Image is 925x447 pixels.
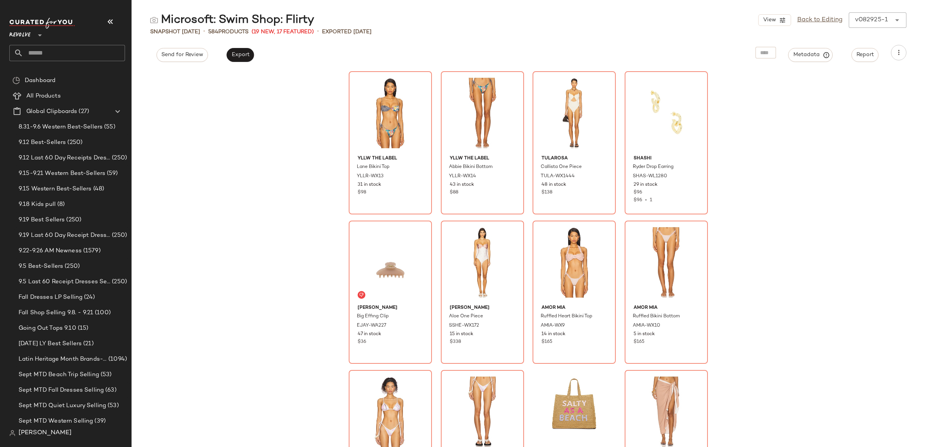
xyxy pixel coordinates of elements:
span: 31 in stock [358,182,381,188]
span: 9.12 Last 60 Day Receipts Dresses [19,154,110,163]
span: TULA-WX1444 [541,173,575,180]
span: Metadata [793,51,828,58]
span: (250) [110,231,127,240]
span: (250) [63,262,80,271]
span: 9.5 Last 60 Receipt Dresses Selling [19,277,110,286]
span: (53) [106,401,119,410]
img: EJAY-WA227_V1.jpg [351,223,429,301]
span: Ruffled Bikini Bottom [633,313,680,320]
span: 43 in stock [450,182,474,188]
span: SSHE-WX172 [449,322,479,329]
img: SHAS-WL1280_V1.jpg [627,74,705,152]
span: 47 in stock [358,331,381,338]
span: (1094) [107,355,127,364]
span: 9.5 Best-Sellers [19,262,63,271]
span: 5 in stock [634,331,655,338]
span: 584 [208,29,218,35]
span: [DATE] LY Best Sellers [19,339,82,348]
span: Going Out Tops 9.10 [19,324,76,333]
span: 29 in stock [634,182,658,188]
span: • [317,27,319,36]
span: $165 [541,339,552,346]
button: Export [226,48,254,62]
a: Back to Editing [797,15,843,25]
span: 9.18 Kids pull [19,200,56,209]
span: (39) [93,417,106,426]
span: Global Clipboards [26,107,77,116]
span: Tularosa [541,155,607,162]
img: TULA-WX1444_V1.jpg [535,74,613,152]
span: AMIA-WX9 [541,322,565,329]
span: Sept MTD Quiet Luxury Selling [19,401,106,410]
button: Send for Review [156,48,208,62]
span: (1579) [82,247,101,255]
span: 9.15 Western Best-Sellers [19,185,92,194]
span: Revolve [9,26,31,40]
span: (250) [65,216,81,224]
span: (63) [104,386,116,395]
span: View [762,17,776,23]
span: YLLW THE LABEL [450,155,515,162]
span: (27) [77,107,89,116]
span: [PERSON_NAME] [358,305,423,312]
span: (53) [99,370,112,379]
span: Abbie Bikini Bottom [449,164,493,171]
img: svg%3e [12,77,20,84]
span: 14 in stock [541,331,565,338]
span: 9.12 Best-Sellers [19,138,66,147]
img: cfy_white_logo.C9jOOHJF.svg [9,18,75,29]
span: (250) [66,138,82,147]
div: Microsoft: Swim Shop: Flirty [150,12,314,28]
span: All Products [26,92,61,101]
button: Metadata [788,48,833,62]
span: 9.19 Last 60 Day Receipt Dresses Selling [19,231,110,240]
span: 48 in stock [541,182,566,188]
span: (55) [103,123,115,132]
span: YLLW THE LABEL [358,155,423,162]
span: 9.19 Best Sellers [19,216,65,224]
span: Aloe One Piece [449,313,483,320]
span: Snapshot [DATE] [150,28,200,36]
span: $165 [634,339,644,346]
img: AMIA-WX9_V1.jpg [535,223,613,301]
span: 1 [650,198,652,203]
span: (59) [105,169,118,178]
span: AMOR MIA [634,305,699,312]
span: Lane Bikini Top [357,164,389,171]
span: Ryder Drop Earring [633,164,673,171]
span: AMOR MIA [541,305,607,312]
span: Export [231,52,249,58]
span: $96 [634,189,642,196]
img: svg%3e [9,430,15,436]
span: (21) [82,339,94,348]
div: Products [208,28,248,36]
span: • [203,27,205,36]
span: (15) [76,324,89,333]
span: (250) [110,277,127,286]
span: [PERSON_NAME] [19,428,72,438]
span: AMIA-WX10 [633,322,660,329]
span: Send for Review [161,52,203,58]
span: SHAS-WL1280 [633,173,667,180]
span: $138 [541,189,552,196]
span: Sept MTD Western Selling [19,417,93,426]
img: svg%3e [150,16,158,24]
span: EJAY-WA227 [357,322,386,329]
img: YLLR-WX14_V1.jpg [444,74,521,152]
span: Callista One Piece [541,164,582,171]
span: $98 [358,189,366,196]
span: (8) [56,200,65,209]
button: Report [851,48,879,62]
span: Report [856,52,874,58]
span: 9.22-9.26 AM Newness [19,247,82,255]
span: YLLR-WX13 [357,173,384,180]
span: SHASHI [634,155,699,162]
span: Fall Shop Selling 9.8. - 9.21 [19,308,93,317]
img: svg%3e [359,293,364,297]
span: Fall Dresses LP Selling [19,293,82,302]
span: $96 [634,198,642,203]
span: Sept MTD Beach Trip Selling [19,370,99,379]
span: 9.15-9.21 Western Best-Sellers [19,169,105,178]
img: SSHE-WX172_V1.jpg [444,223,521,301]
span: YLLR-WX14 [449,173,476,180]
